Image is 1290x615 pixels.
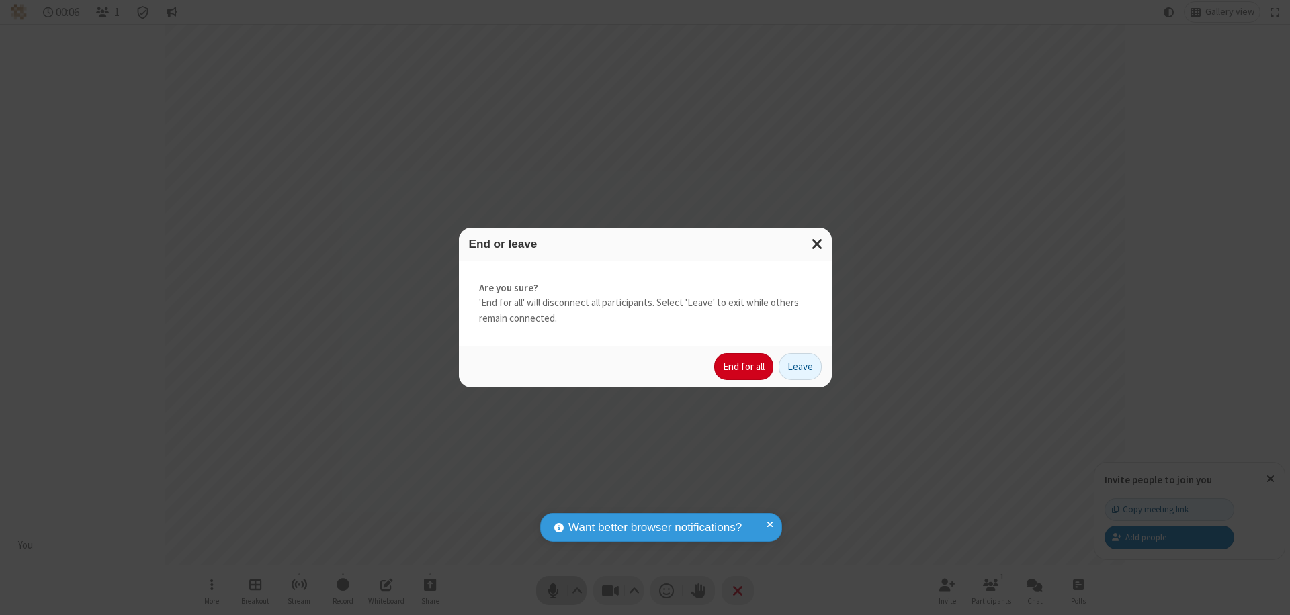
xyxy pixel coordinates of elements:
button: Close modal [804,228,832,261]
strong: Are you sure? [479,281,812,296]
div: 'End for all' will disconnect all participants. Select 'Leave' to exit while others remain connec... [459,261,832,346]
button: End for all [714,353,773,380]
span: Want better browser notifications? [568,519,742,536]
h3: End or leave [469,238,822,250]
button: Leave [779,353,822,380]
